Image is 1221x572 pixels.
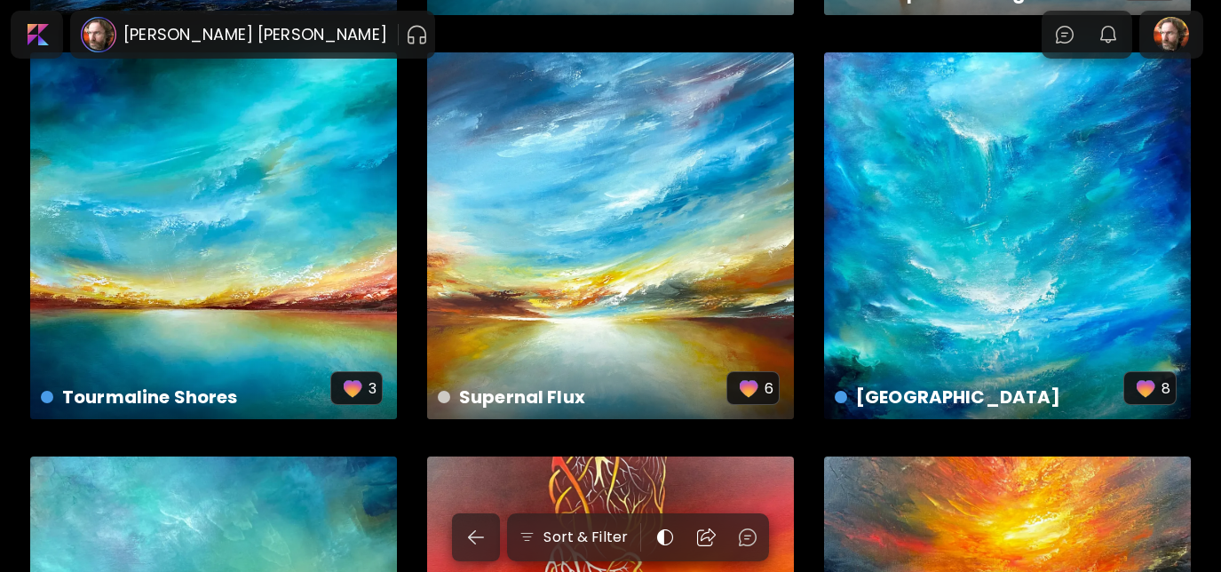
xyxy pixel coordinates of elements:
[452,513,500,561] button: back
[340,376,365,401] img: favorites
[824,52,1191,419] a: [GEOGRAPHIC_DATA]favorites8https://cdn.kaleido.art/CDN/Artwork/169430/Primary/medium.webp?updated...
[1093,20,1123,50] button: bellIcon
[737,527,758,548] img: chatIcon
[1123,371,1177,405] button: favorites8
[1162,377,1170,400] p: 8
[835,384,1123,410] h4: [GEOGRAPHIC_DATA]
[1054,24,1075,45] img: chatIcon
[765,377,773,400] p: 6
[736,376,761,401] img: favorites
[438,384,726,410] h4: Supernal Flux
[1098,24,1119,45] img: bellIcon
[452,513,507,561] a: back
[726,371,780,405] button: favorites6
[1133,376,1158,401] img: favorites
[330,371,383,405] button: favorites3
[123,24,387,45] h6: [PERSON_NAME] [PERSON_NAME]
[369,377,377,400] p: 3
[41,384,330,410] h4: Tourmaline Shores
[30,52,397,419] a: Tourmaline Shoresfavorites3https://cdn.kaleido.art/CDN/Artwork/172021/Primary/medium.webp?updated...
[543,527,628,548] h6: Sort & Filter
[406,20,428,49] button: pauseOutline IconGradient Icon
[427,52,794,419] a: Supernal Fluxfavorites6https://cdn.kaleido.art/CDN/Artwork/169479/Primary/medium.webp?updated=752397
[465,527,487,548] img: back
